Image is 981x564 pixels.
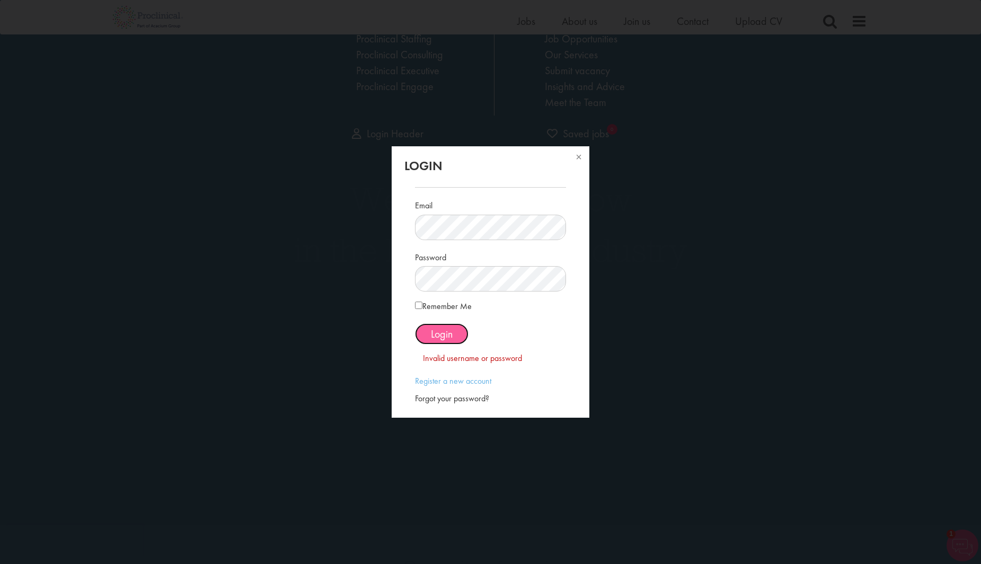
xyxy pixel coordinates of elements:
[415,323,469,345] button: Login
[415,302,422,309] input: Remember Me
[404,159,577,173] h2: Login
[415,375,491,386] a: Register a new account
[415,299,472,313] label: Remember Me
[423,352,558,365] div: Invalid username or password
[415,248,446,264] label: Password
[431,327,453,341] span: Login
[415,393,566,405] div: Forgot your password?
[415,196,432,212] label: Email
